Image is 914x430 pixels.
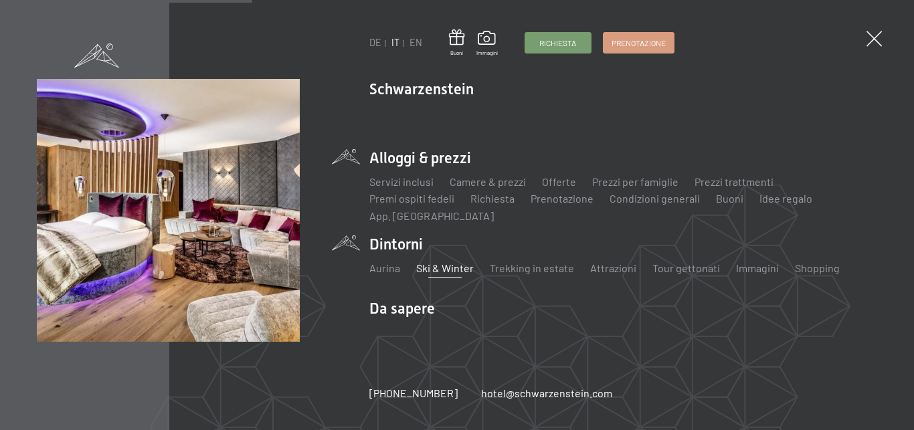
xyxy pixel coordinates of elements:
a: EN [409,37,422,48]
a: Immagini [476,31,498,56]
a: Richiesta [525,33,591,53]
a: Idee regalo [759,192,812,205]
a: Servizi inclusi [369,175,434,188]
span: [PHONE_NUMBER] [369,387,458,399]
a: Condizioni generali [610,192,700,205]
a: [PHONE_NUMBER] [369,386,458,401]
a: Attrazioni [590,261,636,274]
a: Tour gettonati [652,261,720,274]
a: Offerte [542,175,576,188]
a: Premi ospiti fedeli [369,192,454,205]
a: App. [GEOGRAPHIC_DATA] [369,209,494,222]
a: Buoni [449,29,464,57]
a: Prezzi trattmenti [695,175,773,188]
a: Camere & prezzi [450,175,526,188]
a: Shopping [795,261,840,274]
a: hotel@schwarzenstein.com [481,386,612,401]
a: IT [391,37,399,48]
a: Prezzi per famiglie [592,175,678,188]
span: Immagini [476,49,498,57]
a: Richiesta [470,192,515,205]
span: Richiesta [539,37,576,49]
a: Ski & Winter [416,261,474,274]
a: Trekking in estate [490,261,574,274]
a: DE [369,37,381,48]
span: Buoni [449,49,464,57]
span: Prenotazione [612,37,666,49]
a: Prenotazione [604,33,674,53]
a: Buoni [716,192,743,205]
a: Immagini [736,261,779,274]
a: Aurina [369,261,400,274]
a: Prenotazione [531,192,593,205]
